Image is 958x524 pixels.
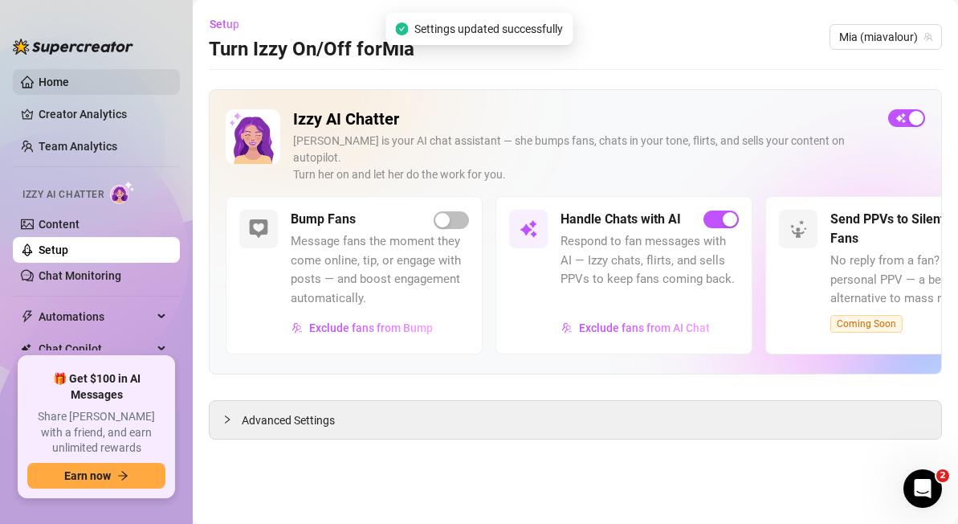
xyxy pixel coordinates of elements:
[39,101,167,127] a: Creator Analytics
[561,315,711,341] button: Exclude fans from AI Chat
[309,321,433,334] span: Exclude fans from Bump
[27,371,165,403] span: 🎁 Get $100 in AI Messages
[414,20,563,38] span: Settings updated successfully
[210,18,239,31] span: Setup
[117,470,128,481] span: arrow-right
[293,109,875,129] h2: Izzy AI Chatter
[291,322,303,334] img: svg%3e
[39,140,117,153] a: Team Analytics
[291,315,434,341] button: Exclude fans from Bump
[209,37,414,63] h3: Turn Izzy On/Off for Mia
[39,336,153,362] span: Chat Copilot
[830,315,903,333] span: Coming Soon
[39,218,79,231] a: Content
[936,469,949,482] span: 2
[39,76,69,88] a: Home
[291,232,469,308] span: Message fans the moment they come online, tip, or engage with posts — and boost engagement automa...
[395,23,408,35] span: check-circle
[839,25,932,49] span: Mia (miavalour)
[226,109,280,164] img: Izzy AI Chatter
[579,321,710,334] span: Exclude fans from AI Chat
[110,181,135,204] img: AI Chatter
[561,210,681,229] h5: Handle Chats with AI
[22,187,104,203] span: Izzy AI Chatter
[923,32,933,42] span: team
[222,415,232,424] span: collapsed
[21,343,31,354] img: Chat Copilot
[293,133,875,183] div: [PERSON_NAME] is your AI chat assistant — she bumps fans, chats in your tone, flirts, and sells y...
[903,469,942,508] iframe: Intercom live chat
[13,39,133,55] img: logo-BBDzfeDw.svg
[519,219,538,239] img: svg%3e
[242,411,335,429] span: Advanced Settings
[39,304,153,330] span: Automations
[21,310,34,323] span: thunderbolt
[39,269,121,282] a: Chat Monitoring
[291,210,356,229] h5: Bump Fans
[39,244,68,256] a: Setup
[209,11,252,37] button: Setup
[64,469,111,482] span: Earn now
[27,463,165,489] button: Earn nowarrow-right
[27,409,165,456] span: Share [PERSON_NAME] with a friend, and earn unlimited rewards
[249,219,268,239] img: svg%3e
[789,219,808,239] img: svg%3e
[222,411,242,428] div: collapsed
[561,232,739,289] span: Respond to fan messages with AI — Izzy chats, flirts, and sells PPVs to keep fans coming back.
[561,322,573,334] img: svg%3e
